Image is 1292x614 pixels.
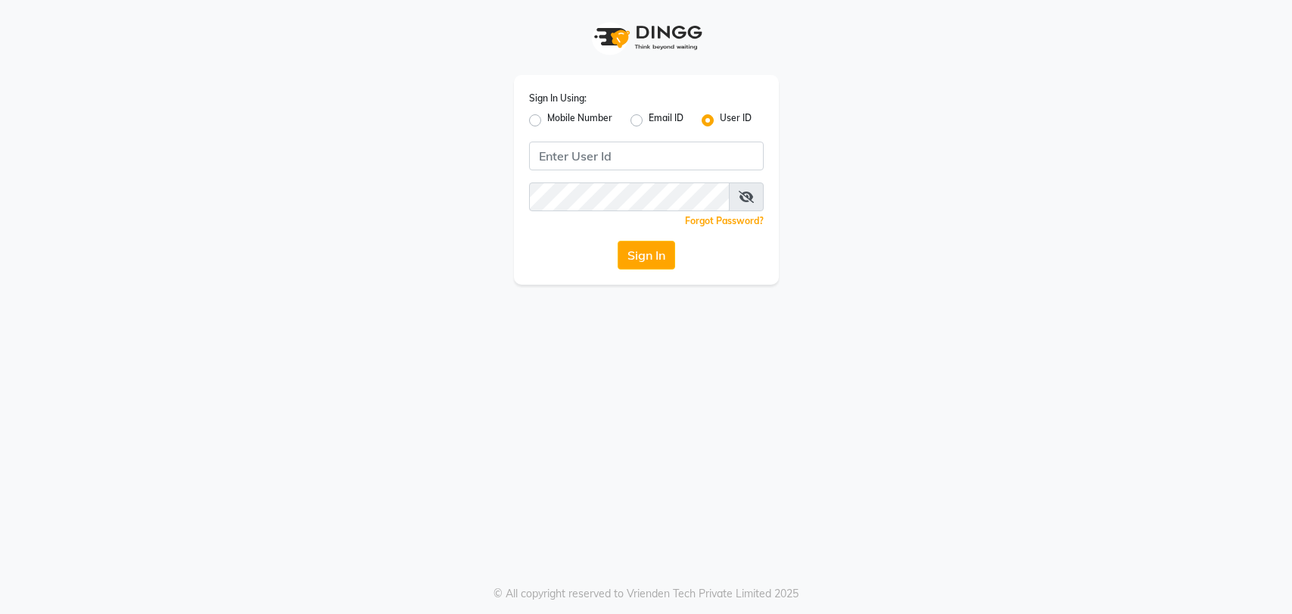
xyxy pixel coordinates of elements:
img: logo1.svg [586,15,707,60]
label: Sign In Using: [529,92,587,105]
button: Sign In [618,241,675,270]
label: User ID [720,111,752,129]
label: Email ID [649,111,683,129]
input: Username [529,142,764,170]
a: Forgot Password? [685,215,764,226]
input: Username [529,182,730,211]
label: Mobile Number [547,111,612,129]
